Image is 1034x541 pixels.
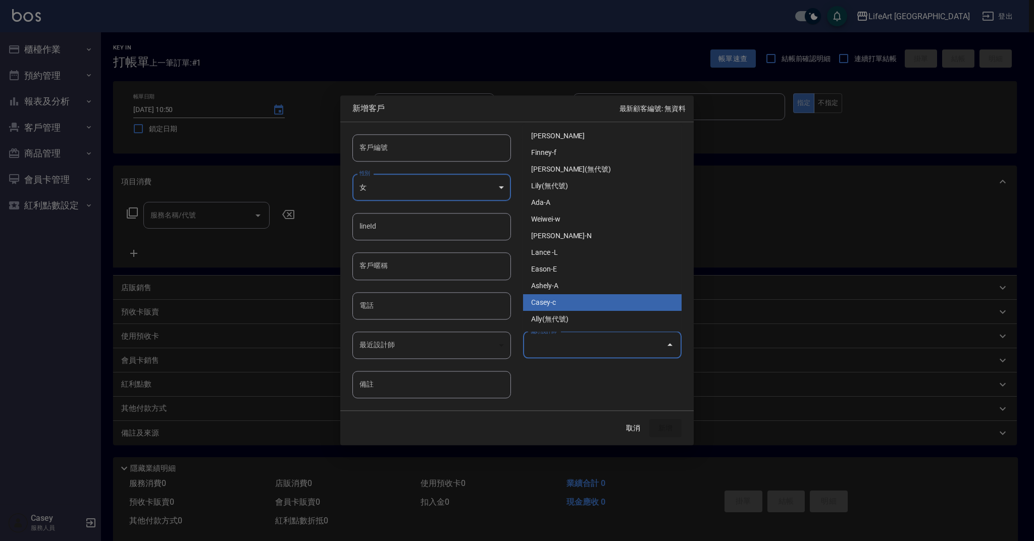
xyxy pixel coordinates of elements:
li: Lance -L [523,244,682,261]
li: Casey-c [523,294,682,311]
button: Close [662,337,678,353]
li: Ally(無代號) [523,311,682,328]
li: [PERSON_NAME]-N [523,228,682,244]
label: 性別 [359,169,370,177]
span: 新增客戶 [352,103,619,114]
div: 女 [352,174,511,201]
label: 偏好設計師 [530,327,556,335]
li: [PERSON_NAME] [523,128,682,144]
li: Finney-f [523,144,682,161]
li: Weiwei-w [523,211,682,228]
li: Ashely-A [523,278,682,294]
p: 最新顧客編號: 無資料 [619,103,686,114]
button: 取消 [617,419,649,438]
li: Ada-A [523,194,682,211]
li: Lily(無代號) [523,178,682,194]
li: [PERSON_NAME](無代號) [523,161,682,178]
li: Eason-E [523,261,682,278]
